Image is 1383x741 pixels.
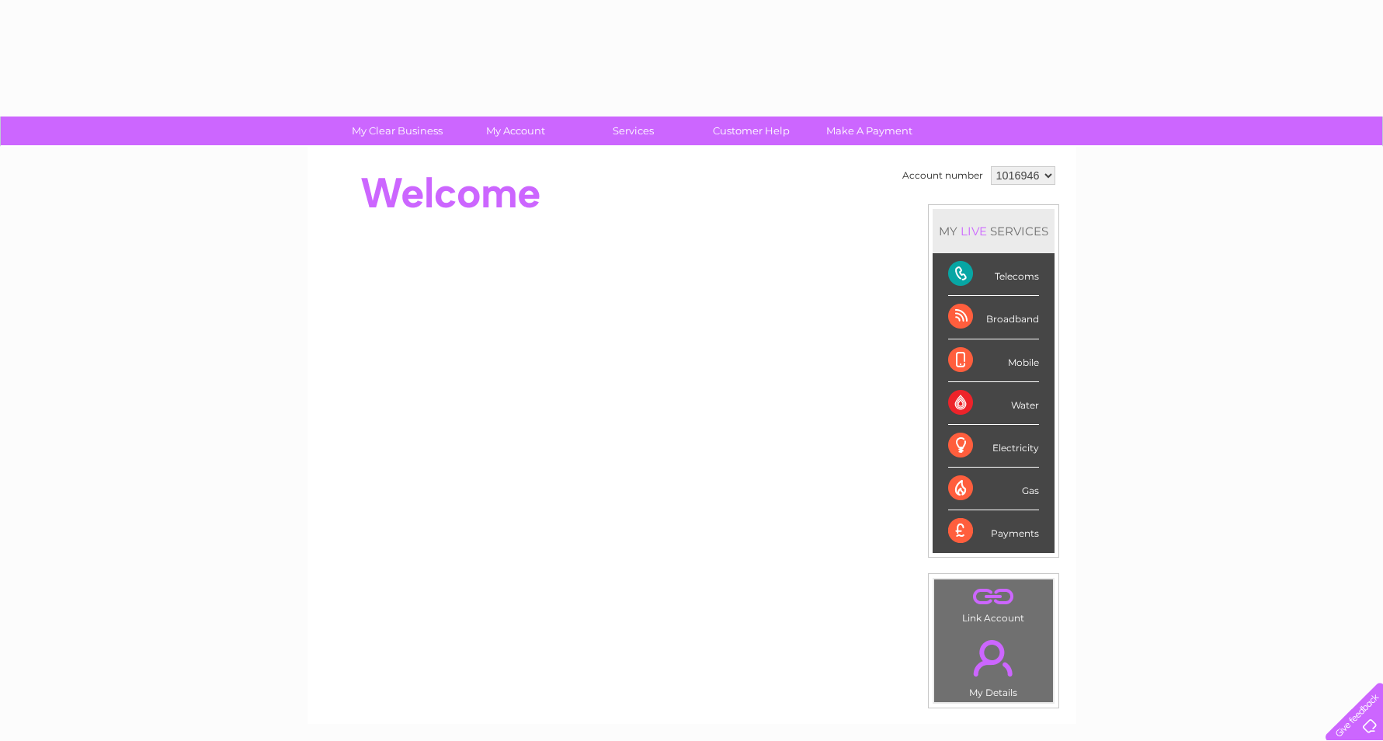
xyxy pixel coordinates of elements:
td: Link Account [933,579,1054,628]
div: Water [948,382,1039,425]
td: My Details [933,627,1054,703]
div: LIVE [957,224,990,238]
a: Make A Payment [805,117,933,145]
div: Payments [948,510,1039,552]
a: Customer Help [687,117,815,145]
div: Broadband [948,296,1039,339]
div: Gas [948,468,1039,510]
a: . [938,631,1049,685]
div: Electricity [948,425,1039,468]
div: Mobile [948,339,1039,382]
a: . [938,583,1049,611]
a: Services [569,117,697,145]
div: MY SERVICES [933,209,1055,253]
div: Telecoms [948,253,1039,296]
a: My Clear Business [333,117,461,145]
a: My Account [451,117,579,145]
td: Account number [898,162,987,189]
